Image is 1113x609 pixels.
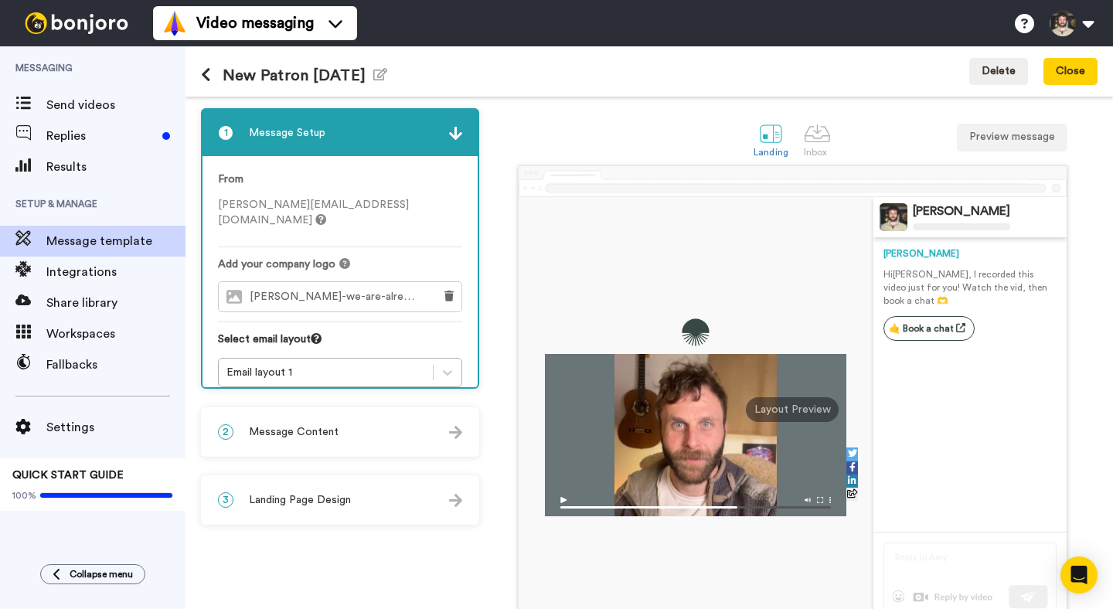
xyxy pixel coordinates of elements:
img: arrow.svg [449,426,462,439]
button: Preview message [957,124,1067,151]
button: Collapse menu [40,564,145,584]
span: QUICK START GUIDE [12,470,124,481]
div: Select email layout [218,332,462,358]
img: vm-color.svg [162,11,187,36]
span: Message Setup [249,125,325,141]
span: 3 [218,492,233,508]
div: Email layout 1 [226,365,425,380]
div: 2Message Content [201,407,479,457]
span: Video messaging [196,12,314,34]
button: Delete [969,58,1028,86]
span: Workspaces [46,325,185,343]
img: arrow.svg [449,127,462,140]
a: Landing [746,112,796,165]
span: Results [46,158,185,176]
div: Inbox [804,147,831,158]
span: 100% [12,489,36,502]
div: 3Landing Page Design [201,475,479,525]
div: Open Intercom Messenger [1060,556,1098,594]
img: Profile Image [880,203,907,231]
span: 1 [218,125,233,141]
button: Close [1043,58,1098,86]
a: Inbox [796,112,839,165]
span: Landing Page Design [249,492,351,508]
span: Add your company logo [218,257,335,272]
span: [PERSON_NAME][EMAIL_ADDRESS][DOMAIN_NAME] [218,199,409,226]
div: [PERSON_NAME] [913,204,1010,219]
h1: New Patron [DATE] [201,66,387,84]
span: [PERSON_NAME]-we-are-already-free-logo-dark-1.png [250,291,425,304]
span: Integrations [46,263,185,281]
img: player-controls-full.svg [545,489,846,516]
img: bj-logo-header-white.svg [19,12,134,34]
img: arrow.svg [449,494,462,507]
span: Replies [46,127,156,145]
span: Send videos [46,96,185,114]
span: Collapse menu [70,568,133,580]
span: Message Content [249,424,339,440]
span: Fallbacks [46,356,185,374]
div: [PERSON_NAME] [883,247,1057,260]
span: Message template [46,232,185,250]
span: Settings [46,418,185,437]
span: 2 [218,424,233,440]
span: Share library [46,294,185,312]
a: 🤙 Book a chat [883,316,975,341]
div: Landing [754,147,788,158]
label: From [218,172,243,188]
p: Hi [PERSON_NAME] , I recorded this video just for you! Watch the vid, then book a chat 🫶 [883,268,1057,308]
div: Layout Preview [746,397,839,422]
img: cdddb6d7-124c-4dd5-9163-0273ecd70d02 [682,318,710,346]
